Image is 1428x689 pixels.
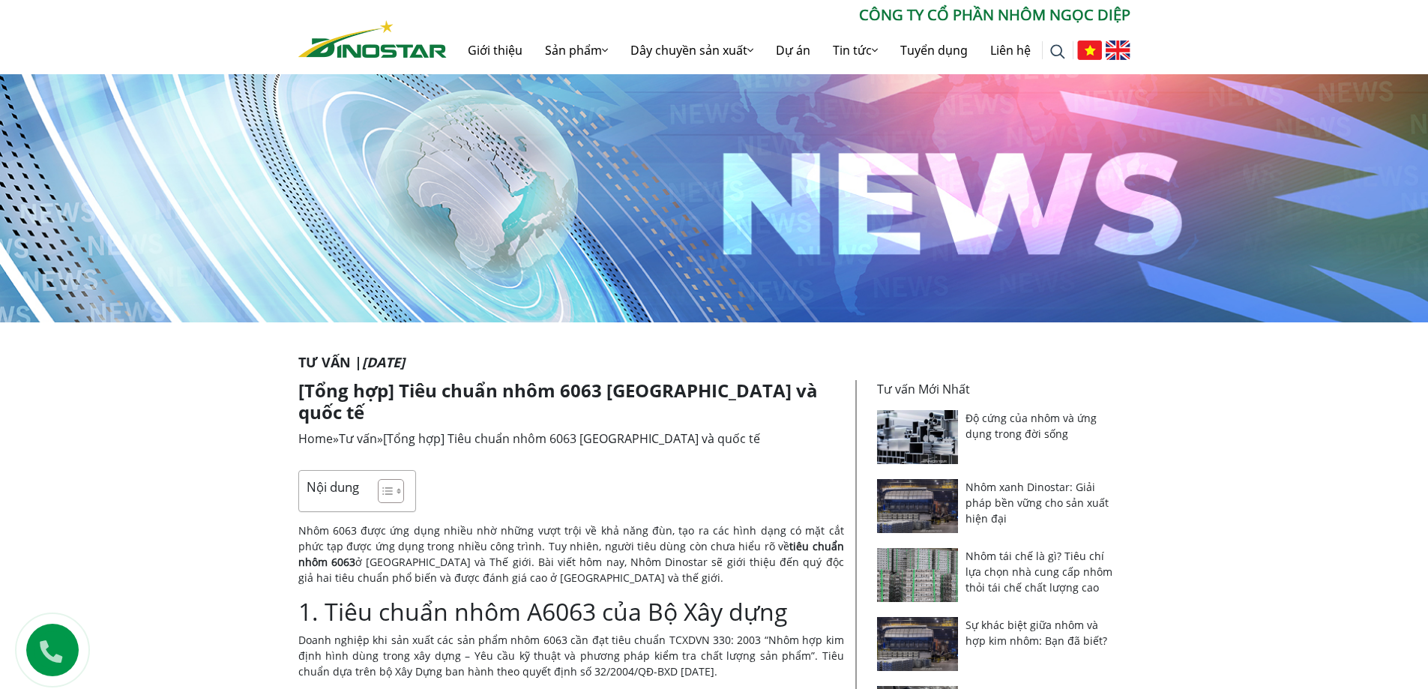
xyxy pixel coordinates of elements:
[877,479,959,533] img: Nhôm xanh Dinostar: Giải pháp bền vững cho sản xuất hiện đại
[298,20,447,58] img: Nhôm Dinostar
[877,380,1121,398] p: Tư vấn Mới Nhất
[298,430,760,447] span: » »
[534,26,619,74] a: Sản phẩm
[339,430,377,447] a: Tư vấn
[298,352,1130,373] p: Tư vấn |
[1050,44,1065,59] img: search
[298,539,844,569] strong: tiêu chuẩn nhôm 6063
[298,598,844,626] h2: 1. Tiêu chuẩn nhôm A6063 của Bộ Xây dựng
[298,632,844,679] p: Doanh nghiệp khi sản xuất các sản phẩm nhôm 6063 cần đạt tiêu chuẩn TCXDVN 330: 2003 “Nhôm hợp ki...
[965,549,1112,595] a: Nhôm tái chế là gì? Tiêu chí lựa chọn nhà cung cấp nhôm thỏi tái chế chất lượng cao
[965,480,1109,526] a: Nhôm xanh Dinostar: Giải pháp bền vững cho sản xuất hiện đại
[298,523,844,586] p: Nhôm 6063 được ứng dụng nhiều nhờ những vượt trội về khả năng đùn, tạo ra các hình dạng có mặt cắ...
[383,430,760,447] span: [Tổng hợp] Tiêu chuẩn nhôm 6063 [GEOGRAPHIC_DATA] và quốc tế
[298,380,844,424] h1: [Tổng hợp] Tiêu chuẩn nhôm 6063 [GEOGRAPHIC_DATA] và quốc tế
[307,478,359,496] p: Nội dung
[619,26,765,74] a: Dây chuyền sản xuất
[367,478,400,504] a: Toggle Table of Content
[877,410,959,464] img: Độ cứng của nhôm và ứng dụng trong đời sống
[822,26,889,74] a: Tin tức
[889,26,979,74] a: Tuyển dụng
[362,353,405,371] i: [DATE]
[965,618,1107,648] a: Sự khác biệt giữa nhôm và hợp kim nhôm: Bạn đã biết?
[877,548,959,602] img: Nhôm tái chế là gì? Tiêu chí lựa chọn nhà cung cấp nhôm thỏi tái chế chất lượng cao
[979,26,1042,74] a: Liên hệ
[298,430,333,447] a: Home
[877,617,959,671] img: Sự khác biệt giữa nhôm và hợp kim nhôm: Bạn đã biết?
[457,26,534,74] a: Giới thiệu
[965,411,1097,441] a: Độ cứng của nhôm và ứng dụng trong đời sống
[447,4,1130,26] p: CÔNG TY CỔ PHẦN NHÔM NGỌC DIỆP
[1106,40,1130,60] img: English
[1077,40,1102,60] img: Tiếng Việt
[765,26,822,74] a: Dự án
